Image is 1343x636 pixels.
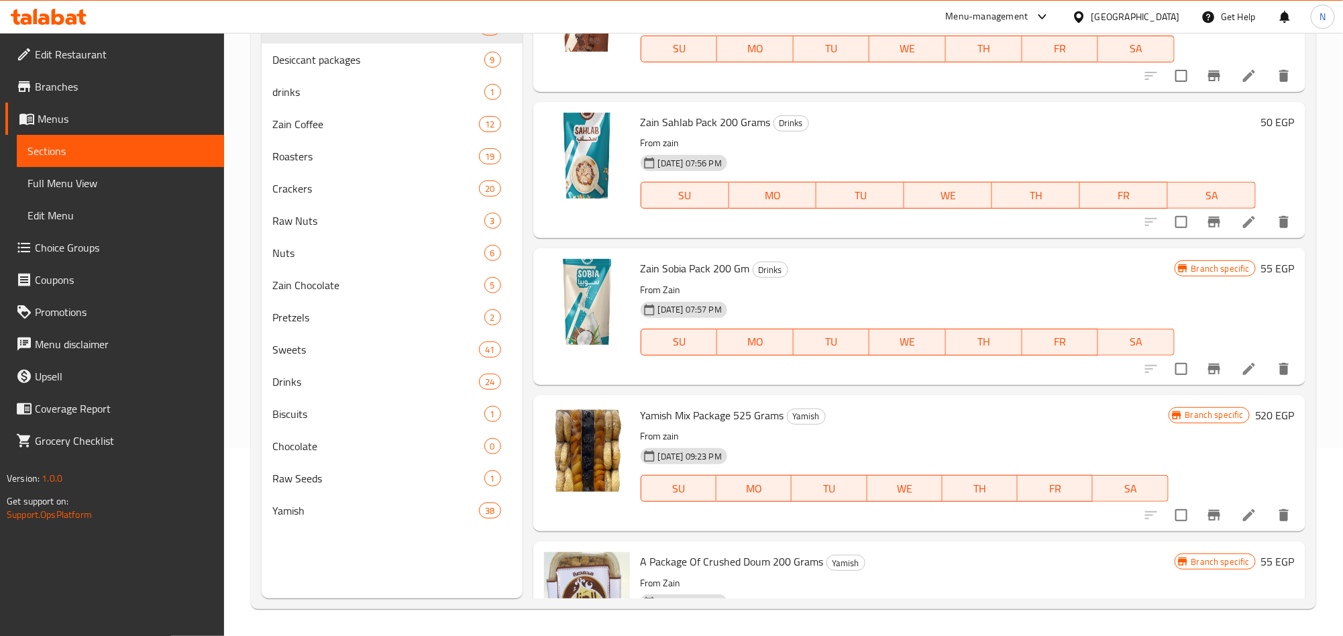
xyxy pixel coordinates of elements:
[1167,501,1195,529] span: Select to update
[272,502,480,519] div: Yamish
[7,470,40,487] span: Version:
[1255,406,1295,425] h6: 520 EGP
[1023,479,1087,498] span: FR
[1104,332,1169,352] span: SA
[722,479,786,498] span: MO
[1167,208,1195,236] span: Select to update
[484,470,501,486] div: items
[788,409,825,424] span: Yamish
[1080,182,1168,209] button: FR
[1022,329,1099,356] button: FR
[1320,9,1326,24] span: N
[485,472,500,485] span: 1
[35,78,213,95] span: Branches
[869,329,946,356] button: WE
[262,269,523,301] div: Zain Chocolate5
[735,186,812,205] span: MO
[641,182,729,209] button: SU
[647,186,724,205] span: SU
[35,368,213,384] span: Upsell
[869,36,946,62] button: WE
[787,409,826,425] div: Yamish
[1241,68,1257,84] a: Edit menu item
[272,84,484,100] span: drinks
[992,182,1080,209] button: TH
[35,304,213,320] span: Promotions
[722,39,788,58] span: MO
[641,258,750,278] span: Zain Sobia Pack 200 Gm
[5,70,224,103] a: Branches
[792,475,867,502] button: TU
[480,118,500,131] span: 12
[262,366,523,398] div: Drinks24
[717,36,794,62] button: MO
[38,111,213,127] span: Menus
[773,115,809,131] div: Drinks
[272,180,480,197] span: Crackers
[262,205,523,237] div: Raw Nuts3
[262,172,523,205] div: Crackers20
[484,52,501,68] div: items
[272,374,480,390] span: Drinks
[653,303,727,316] span: [DATE] 07:57 PM
[272,341,480,358] span: Sweets
[875,39,941,58] span: WE
[262,333,523,366] div: Sweets41
[1268,353,1300,385] button: delete
[910,186,987,205] span: WE
[1085,186,1163,205] span: FR
[753,262,788,278] span: Drinks
[262,108,523,140] div: Zain Coffee12
[485,247,500,260] span: 6
[904,182,992,209] button: WE
[479,341,500,358] div: items
[647,479,711,498] span: SU
[1167,62,1195,90] span: Select to update
[1028,332,1093,352] span: FR
[35,433,213,449] span: Grocery Checklist
[484,277,501,293] div: items
[485,279,500,292] span: 5
[998,186,1075,205] span: TH
[794,36,870,62] button: TU
[5,264,224,296] a: Coupons
[17,135,224,167] a: Sections
[544,406,630,492] img: Yamish Mix Package 525 Grams
[272,245,484,261] span: Nuts
[484,245,501,261] div: items
[35,272,213,288] span: Coupons
[485,440,500,453] span: 0
[1268,499,1300,531] button: delete
[641,475,716,502] button: SU
[272,277,484,293] div: Zain Chocolate
[794,329,870,356] button: TU
[5,231,224,264] a: Choice Groups
[485,54,500,66] span: 9
[641,428,1169,445] p: From zain
[480,182,500,195] span: 20
[946,329,1022,356] button: TH
[641,36,717,62] button: SU
[479,502,500,519] div: items
[867,475,943,502] button: WE
[1173,186,1250,205] span: SA
[485,86,500,99] span: 1
[5,296,224,328] a: Promotions
[1018,475,1093,502] button: FR
[1198,353,1230,385] button: Branch-specific-item
[28,175,213,191] span: Full Menu View
[480,150,500,163] span: 19
[826,555,865,571] div: Yamish
[641,551,824,572] span: A Package Of Crushed Doum 200 Grams
[544,259,630,345] img: Zain Sobia Pack 200 Gm
[946,36,1022,62] button: TH
[1098,36,1175,62] button: SA
[272,148,480,164] span: Roasters
[480,343,500,356] span: 41
[1091,9,1180,24] div: [GEOGRAPHIC_DATA]
[17,167,224,199] a: Full Menu View
[35,240,213,256] span: Choice Groups
[1268,60,1300,92] button: delete
[799,39,865,58] span: TU
[1168,182,1256,209] button: SA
